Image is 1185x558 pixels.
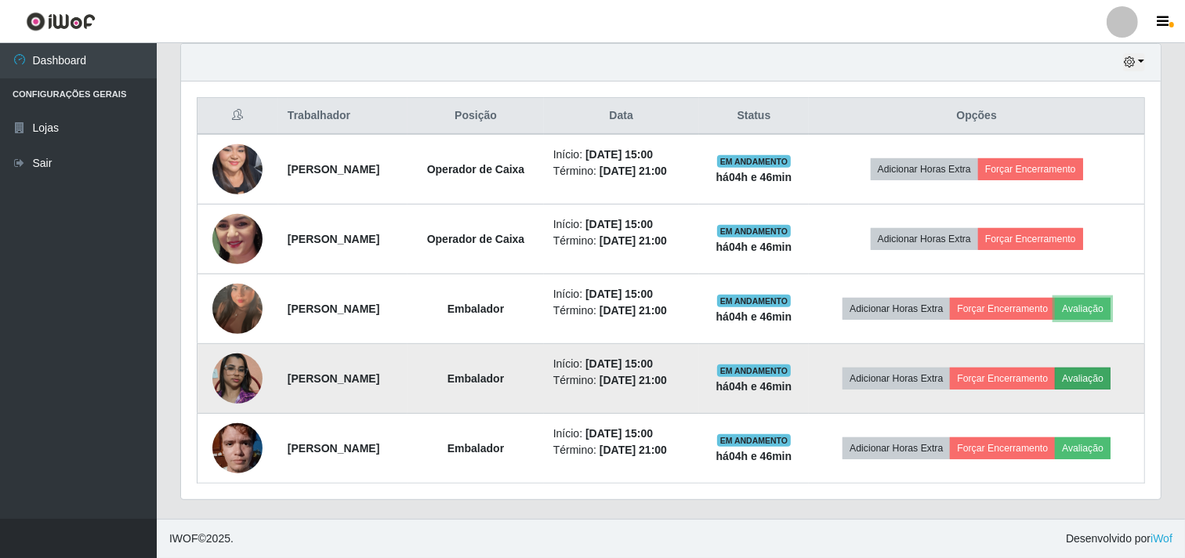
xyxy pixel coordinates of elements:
button: Adicionar Horas Extra [871,228,978,250]
time: [DATE] 15:00 [585,427,653,440]
button: Adicionar Horas Extra [871,158,978,180]
button: Avaliação [1055,437,1111,459]
li: Término: [553,303,690,319]
li: Término: [553,372,690,389]
button: Forçar Encerramento [950,437,1055,459]
strong: há 04 h e 46 min [716,380,792,393]
img: 1754158372592.jpeg [212,183,263,295]
time: [DATE] 15:00 [585,357,653,370]
span: Desenvolvido por [1066,531,1172,547]
time: [DATE] 15:00 [585,288,653,300]
strong: [PERSON_NAME] [288,372,379,385]
strong: há 04 h e 46 min [716,171,792,183]
th: Posição [408,98,544,135]
strong: [PERSON_NAME] [288,303,379,315]
li: Início: [553,356,690,372]
strong: há 04 h e 46 min [716,450,792,462]
button: Forçar Encerramento [978,158,1083,180]
button: Forçar Encerramento [950,368,1055,390]
span: EM ANDAMENTO [717,434,792,447]
time: [DATE] 15:00 [585,148,653,161]
li: Término: [553,163,690,179]
time: [DATE] 21:00 [600,165,667,177]
li: Início: [553,286,690,303]
strong: Embalador [448,372,504,385]
a: iWof [1151,532,1172,545]
strong: Operador de Caixa [427,163,525,176]
li: Término: [553,233,690,249]
strong: Embalador [448,303,504,315]
time: [DATE] 21:00 [600,304,667,317]
span: EM ANDAMENTO [717,364,792,377]
button: Adicionar Horas Extra [843,368,950,390]
strong: [PERSON_NAME] [288,233,379,245]
time: [DATE] 15:00 [585,218,653,230]
button: Adicionar Horas Extra [843,437,950,459]
strong: há 04 h e 46 min [716,310,792,323]
span: EM ANDAMENTO [717,295,792,307]
span: EM ANDAMENTO [717,225,792,237]
time: [DATE] 21:00 [600,444,667,456]
li: Início: [553,216,690,233]
li: Início: [553,147,690,163]
button: Forçar Encerramento [978,228,1083,250]
strong: [PERSON_NAME] [288,442,379,455]
span: © 2025 . [169,531,234,547]
strong: há 04 h e 46 min [716,241,792,253]
th: Data [544,98,699,135]
strong: [PERSON_NAME] [288,163,379,176]
img: 1750900029799.jpeg [212,115,263,223]
strong: Embalador [448,442,504,455]
img: 1751582558486.jpeg [212,334,263,423]
button: Forçar Encerramento [950,298,1055,320]
span: IWOF [169,532,198,545]
th: Status [699,98,810,135]
li: Início: [553,426,690,442]
button: Avaliação [1055,368,1111,390]
time: [DATE] 21:00 [600,374,667,386]
li: Término: [553,442,690,458]
img: 1754441632912.jpeg [212,415,263,481]
button: Adicionar Horas Extra [843,298,950,320]
time: [DATE] 21:00 [600,234,667,247]
th: Opções [809,98,1144,135]
img: CoreUI Logo [26,12,96,31]
img: 1755967732582.jpeg [212,264,263,353]
strong: Operador de Caixa [427,233,525,245]
th: Trabalhador [278,98,408,135]
button: Avaliação [1055,298,1111,320]
span: EM ANDAMENTO [717,155,792,168]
